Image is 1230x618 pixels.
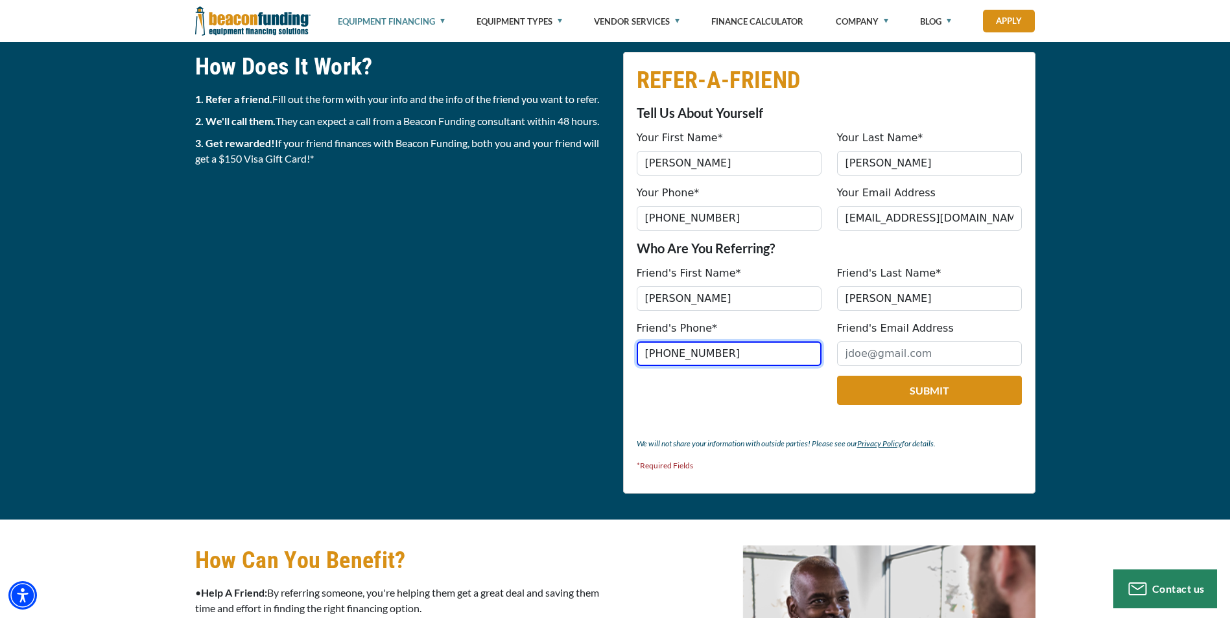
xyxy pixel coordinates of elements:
iframe: Refer a Friend Financing Special [195,173,608,405]
input: (555) 555-5555 [637,341,822,366]
strong: 1. Refer a friend. [195,93,272,105]
button: Contact us [1113,569,1217,608]
label: Your Last Name* [837,130,923,146]
p: *Required Fields [637,458,1022,474]
h2: REFER-A-FRIEND [637,65,1022,95]
label: Friend's First Name* [637,266,741,281]
h2: How Does It Work? [195,52,608,82]
label: Your First Name* [637,130,723,146]
iframe: reCAPTCHA [637,376,794,416]
a: Privacy Policy [857,439,902,448]
p: They can expect a call from a Beacon Funding consultant within 48 hours. [195,113,608,129]
label: Friend's Last Name* [837,266,941,281]
p: If your friend finances with Beacon Funding, both you and your friend will get a $150 Visa Gift C... [195,135,608,166]
a: Apply [983,10,1035,32]
strong: 3. Get rewarded! [195,137,275,149]
label: Friend's Phone* [637,321,718,336]
input: John [637,151,822,176]
label: Your Phone* [637,185,700,201]
p: • By referring someone, you're helping them get a great deal and saving them time and effort in f... [195,585,608,616]
p: We will not share your information with outside parties! Please see our for details. [637,436,1022,452]
button: Submit [837,376,1022,405]
p: Tell Us About Yourself [637,105,1022,120]
input: jdoe@gmail.com [837,341,1022,366]
label: Friend's Email Address [837,321,954,336]
input: Doe [837,286,1022,311]
input: Doe [837,151,1022,176]
span: Contact us [1152,582,1205,595]
input: (555) 555-5555 [637,206,822,231]
p: Fill out the form with your info and the info of the friend you want to refer. [195,91,608,107]
input: jdoe@gmail.com [837,206,1022,231]
h2: How Can You Benefit? [195,545,608,575]
label: Your Email Address [837,185,936,201]
strong: Help A Friend: [201,586,267,599]
p: Who Are You Referring? [637,240,1022,256]
div: Accessibility Menu [8,581,37,610]
strong: 2. We'll call them. [195,115,276,127]
input: John [637,286,822,311]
